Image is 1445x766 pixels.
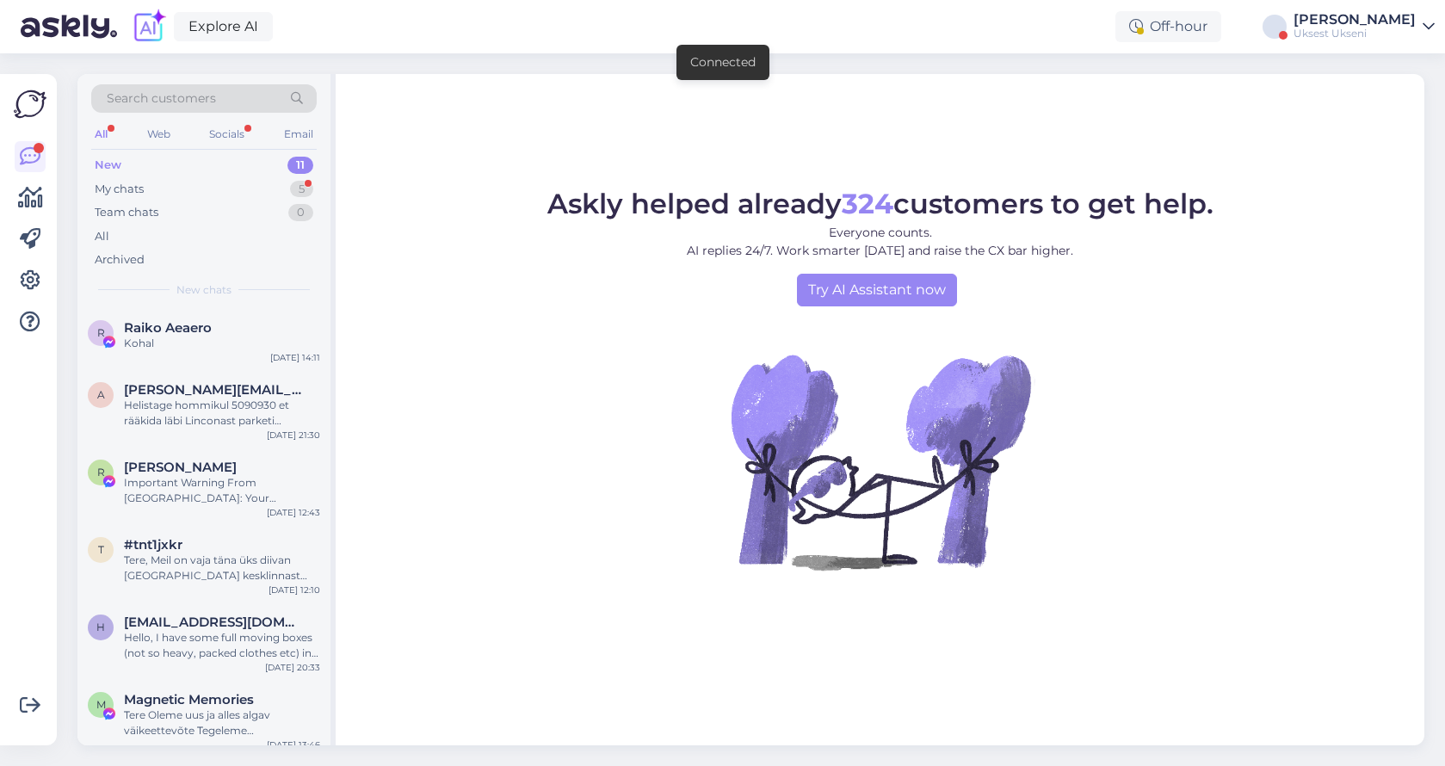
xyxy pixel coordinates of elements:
div: [DATE] 20:33 [265,661,320,674]
div: Hello, I have some full moving boxes (not so heavy, packed clothes etc) in a storage place at par... [124,630,320,661]
div: Archived [95,251,145,269]
span: R [97,466,105,479]
span: New chats [176,282,232,298]
a: Explore AI [174,12,273,41]
div: [PERSON_NAME] [1294,13,1416,27]
div: Team chats [95,204,158,221]
div: All [91,123,111,145]
span: Raiko Aeaero [124,320,212,336]
div: Off-hour [1115,11,1221,42]
img: Askly Logo [14,88,46,120]
div: 11 [287,157,313,174]
span: M [96,698,106,711]
span: #tnt1jxkr [124,537,182,553]
div: Uksest Ukseni [1294,27,1416,40]
div: [DATE] 14:11 [270,351,320,364]
div: My chats [95,181,144,198]
div: Connected [690,53,756,71]
span: Search customers [107,90,216,108]
span: h [96,621,105,633]
div: 0 [288,204,313,221]
div: [DATE] 12:10 [269,584,320,596]
div: [DATE] 21:30 [267,429,320,442]
div: Tere Oleme uus ja alles algav väikeettevõte Tegeleme fotomagnetite valmistamisega, 5x5 cm, nö väi... [124,707,320,738]
a: Try AI Assistant now [797,274,957,306]
span: a [97,388,105,401]
div: Email [281,123,317,145]
div: Helistage hommikul 5090930 et rääkida läbi Linconast parketi toomine Pallasti 44 5 [124,398,320,429]
a: [PERSON_NAME]Uksest Ukseni [1294,13,1435,40]
div: Socials [206,123,248,145]
span: andreas.aho@gmail.com [124,382,303,398]
div: [DATE] 13:46 [267,738,320,751]
div: [DATE] 12:43 [267,506,320,519]
span: handeyetkinn@gmail.com [124,615,303,630]
img: explore-ai [131,9,167,45]
div: Web [144,123,174,145]
img: No Chat active [726,306,1035,616]
div: All [95,228,109,245]
span: R [97,326,105,339]
div: Kohal [124,336,320,351]
span: t [98,543,104,556]
p: Everyone counts. AI replies 24/7. Work smarter [DATE] and raise the CX bar higher. [547,224,1213,260]
div: New [95,157,121,174]
span: Magnetic Memories [124,692,254,707]
span: Askly helped already customers to get help. [547,187,1213,220]
div: Tere, Meil on vaja täna üks diivan [GEOGRAPHIC_DATA] kesklinnast Mustamäele toimetada. Kas saate ... [124,553,320,584]
span: Rafael Snow [124,460,237,475]
b: 324 [842,187,893,220]
div: 5 [290,181,313,198]
div: Important Warning From [GEOGRAPHIC_DATA]: Your Facebook page is scheduled for permanent deletion ... [124,475,320,506]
